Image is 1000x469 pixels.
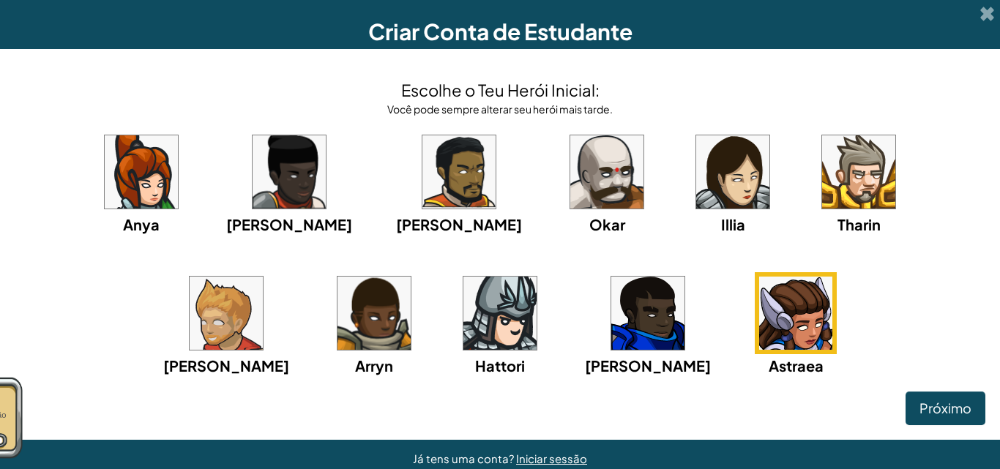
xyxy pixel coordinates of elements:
img: portrait.png [337,277,411,350]
a: Iniciar sessão [516,451,587,465]
font: Astraea [769,356,824,375]
font: Criar Conta de Estudante [368,18,633,45]
font: Já tens uma conta? [413,451,514,465]
img: portrait.png [253,135,326,209]
font: Você pode sempre alterar seu herói mais tarde. [387,102,613,116]
font: [PERSON_NAME] [396,215,522,233]
img: portrait.png [190,277,263,350]
font: Arryn [355,356,393,375]
font: Próximo [919,399,971,416]
img: portrait.png [570,135,643,209]
img: portrait.png [696,135,769,209]
img: portrait.png [105,135,178,209]
img: portrait.png [759,277,832,350]
font: [PERSON_NAME] [585,356,711,375]
font: [PERSON_NAME] [226,215,352,233]
font: Illia [721,215,745,233]
font: Anya [123,215,160,233]
font: Tharin [837,215,881,233]
img: portrait.png [822,135,895,209]
font: Okar [589,215,625,233]
img: portrait.png [611,277,684,350]
font: Escolhe o Teu Herói Inicial: [401,80,600,100]
font: Hattori [475,356,525,375]
img: portrait.png [463,277,537,350]
font: [PERSON_NAME] [163,356,289,375]
button: Próximo [906,391,985,425]
img: portrait.png [422,135,496,209]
